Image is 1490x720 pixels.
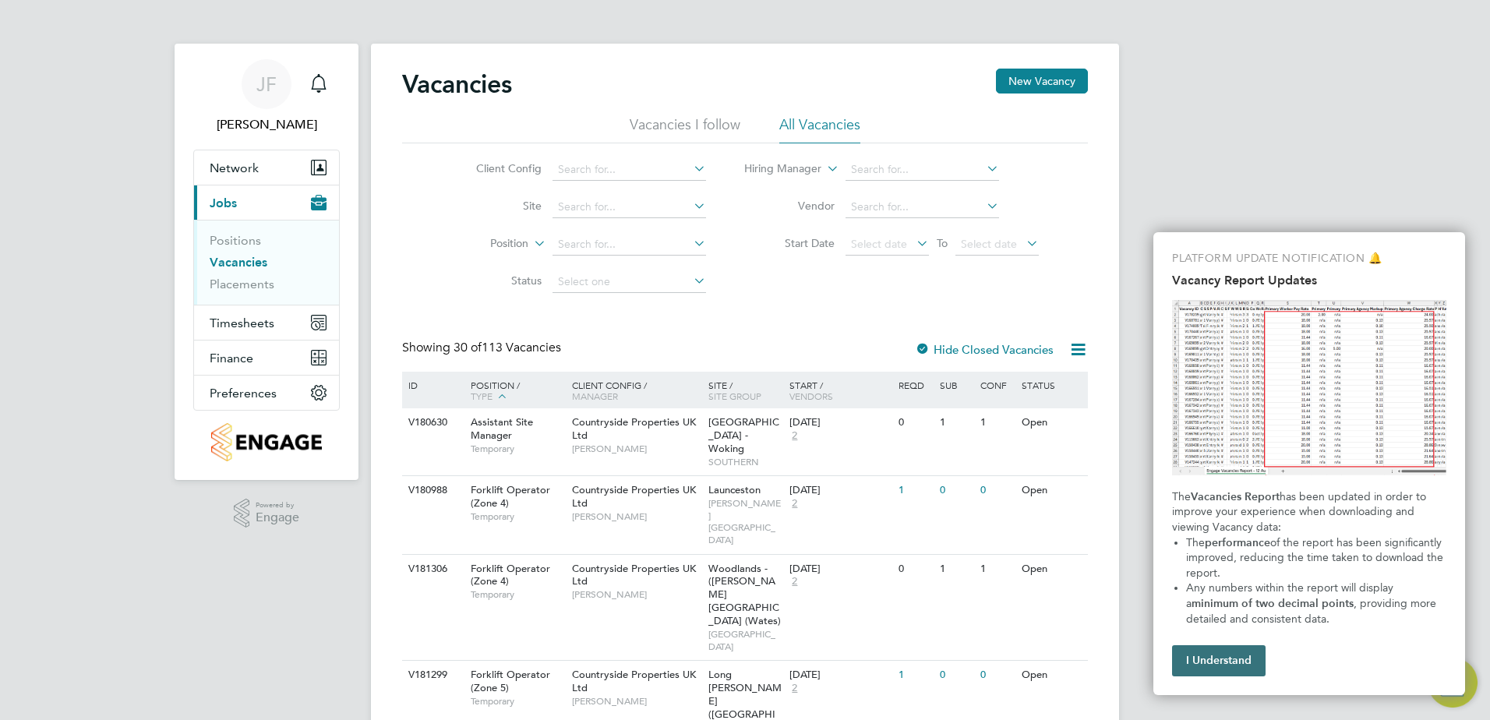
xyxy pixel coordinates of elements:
div: [DATE] [789,669,891,682]
span: 2 [789,429,800,443]
div: 1 [936,555,976,584]
nav: Main navigation [175,44,358,480]
span: Countryside Properties UK Ltd [572,483,696,510]
span: Assistant Site Manager [471,415,533,442]
span: Powered by [256,499,299,512]
span: Temporary [471,510,564,523]
span: Jobs [210,196,237,210]
span: [GEOGRAPHIC_DATA] - Woking [708,415,779,455]
div: V181299 [404,661,459,690]
div: Client Config / [568,372,704,409]
input: Search for... [553,196,706,218]
label: Client Config [452,161,542,175]
span: 2 [789,497,800,510]
div: Open [1018,661,1086,690]
span: Network [210,161,259,175]
div: Position / [459,372,568,411]
h2: Vacancy Report Updates [1172,273,1446,288]
div: V181306 [404,555,459,584]
li: All Vacancies [779,115,860,143]
span: [PERSON_NAME] [572,695,701,708]
span: [PERSON_NAME] [572,510,701,523]
div: 0 [976,661,1017,690]
div: 0 [976,476,1017,505]
div: Sub [936,372,976,398]
span: 2 [789,682,800,695]
label: Vendor [745,199,835,213]
button: New Vacancy [996,69,1088,94]
a: Vacancies [210,255,267,270]
span: of the report has been significantly improved, reducing the time taken to download the report. [1186,536,1446,580]
strong: minimum of two decimal points [1192,597,1354,610]
span: Timesheets [210,316,274,330]
input: Search for... [846,196,999,218]
div: Site / [704,372,786,409]
div: 0 [895,555,935,584]
span: Vendors [789,390,833,402]
span: Forklift Operator (Zone 5) [471,668,550,694]
span: Type [471,390,493,402]
div: V180630 [404,408,459,437]
span: Finance [210,351,253,365]
label: Hide Closed Vacancies [915,342,1054,357]
strong: performance [1205,536,1270,549]
span: Select date [961,237,1017,251]
span: Manager [572,390,618,402]
div: V180988 [404,476,459,505]
img: Highlight Columns with Numbers in the Vacancies Report [1172,300,1446,475]
div: [DATE] [789,484,891,497]
span: JF [256,74,277,94]
span: SOUTHERN [708,456,782,468]
div: Status [1018,372,1086,398]
li: Vacancies I follow [630,115,740,143]
div: Vacancy Report Updates [1153,232,1465,695]
span: 2 [789,575,800,588]
span: Any numbers within the report will display a [1186,581,1396,610]
span: The [1186,536,1205,549]
div: Start / [786,372,895,409]
a: Go to home page [193,423,340,461]
div: Open [1018,555,1086,584]
span: [PERSON_NAME] [572,588,701,601]
span: [GEOGRAPHIC_DATA] [708,628,782,652]
div: 1 [976,555,1017,584]
span: Jackie Feeley [193,115,340,134]
span: The [1172,490,1191,503]
span: Temporary [471,695,564,708]
span: Temporary [471,588,564,601]
span: Temporary [471,443,564,455]
input: Select one [553,271,706,293]
label: Start Date [745,236,835,250]
div: Open [1018,408,1086,437]
label: Status [452,274,542,288]
div: ID [404,372,459,398]
input: Search for... [846,159,999,181]
div: 0 [895,408,935,437]
div: Open [1018,476,1086,505]
span: 30 of [454,340,482,355]
span: To [932,233,952,253]
span: Engage [256,511,299,524]
span: [PERSON_NAME] [572,443,701,455]
label: Site [452,199,542,213]
span: 113 Vacancies [454,340,561,355]
div: Showing [402,340,564,356]
span: Forklift Operator (Zone 4) [471,562,550,588]
h2: Vacancies [402,69,512,100]
span: Countryside Properties UK Ltd [572,668,696,694]
div: 1 [895,476,935,505]
button: I Understand [1172,645,1266,676]
a: Positions [210,233,261,248]
div: [DATE] [789,416,891,429]
span: has been updated in order to improve your experience when downloading and viewing Vacancy data: [1172,490,1429,534]
div: Conf [976,372,1017,398]
input: Search for... [553,234,706,256]
a: Placements [210,277,274,291]
span: Site Group [708,390,761,402]
span: Launceston [708,483,761,496]
strong: Vacancies Report [1191,490,1280,503]
input: Search for... [553,159,706,181]
span: Select date [851,237,907,251]
span: , providing more detailed and consistent data. [1186,597,1439,626]
div: 0 [936,661,976,690]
